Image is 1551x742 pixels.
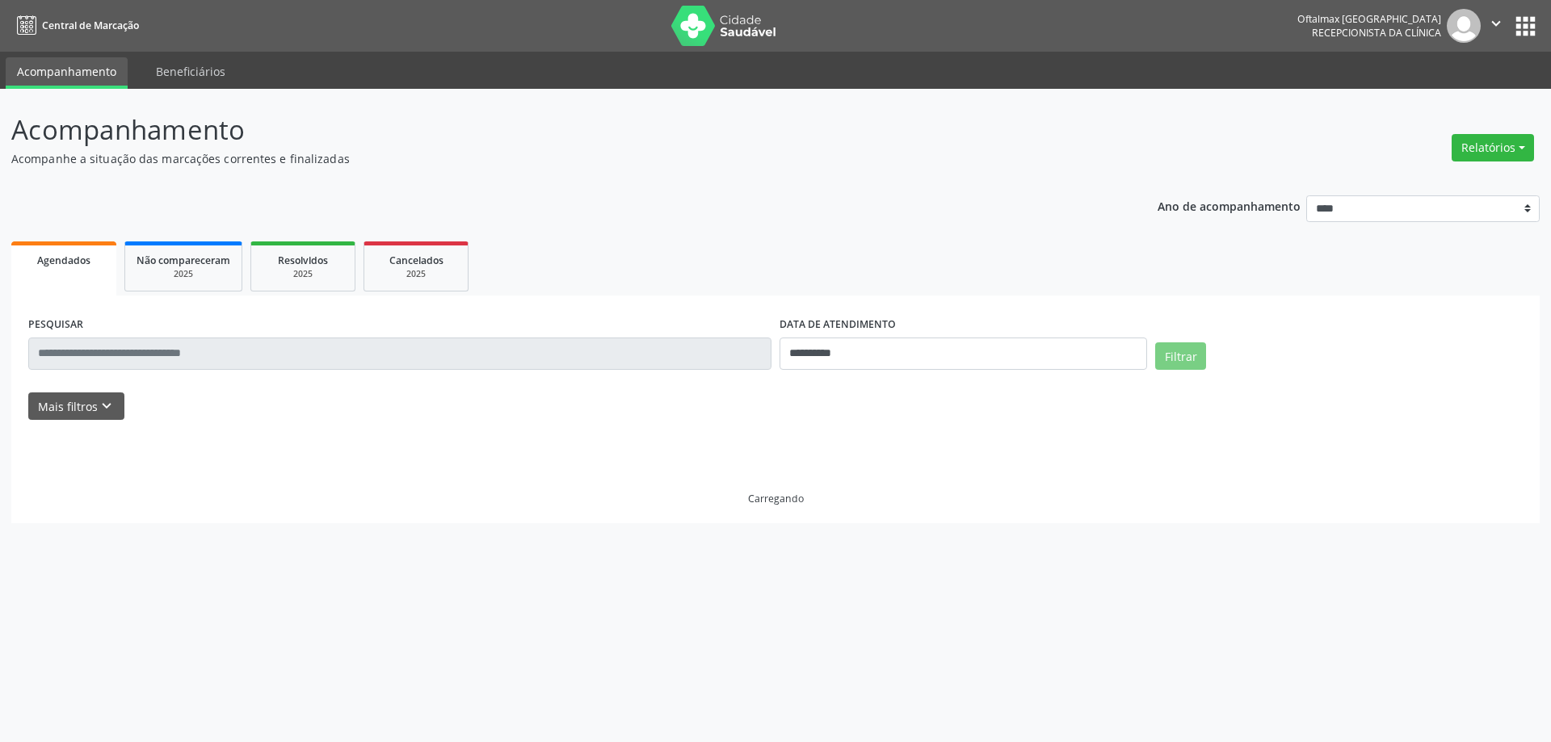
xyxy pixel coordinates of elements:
[1511,12,1540,40] button: apps
[376,268,456,280] div: 2025
[98,397,116,415] i: keyboard_arrow_down
[137,254,230,267] span: Não compareceram
[11,150,1081,167] p: Acompanhe a situação das marcações correntes e finalizadas
[1312,26,1441,40] span: Recepcionista da clínica
[1487,15,1505,32] i: 
[1155,342,1206,370] button: Filtrar
[748,492,804,505] div: Carregando
[37,254,90,267] span: Agendados
[42,19,139,32] span: Central de Marcação
[11,12,139,39] a: Central de Marcação
[1481,9,1511,43] button: 
[28,392,124,421] button: Mais filtroskeyboard_arrow_down
[1297,12,1441,26] div: Oftalmax [GEOGRAPHIC_DATA]
[780,312,896,337] label: DATA DE ATENDIMENTO
[11,110,1081,150] p: Acompanhamento
[1158,195,1301,216] p: Ano de acompanhamento
[263,268,343,280] div: 2025
[278,254,328,267] span: Resolvidos
[1447,9,1481,43] img: img
[6,57,128,89] a: Acompanhamento
[1452,134,1534,161] button: Relatórios
[145,57,237,86] a: Beneficiários
[389,254,443,267] span: Cancelados
[28,312,83,337] label: PESQUISAR
[137,268,230,280] div: 2025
